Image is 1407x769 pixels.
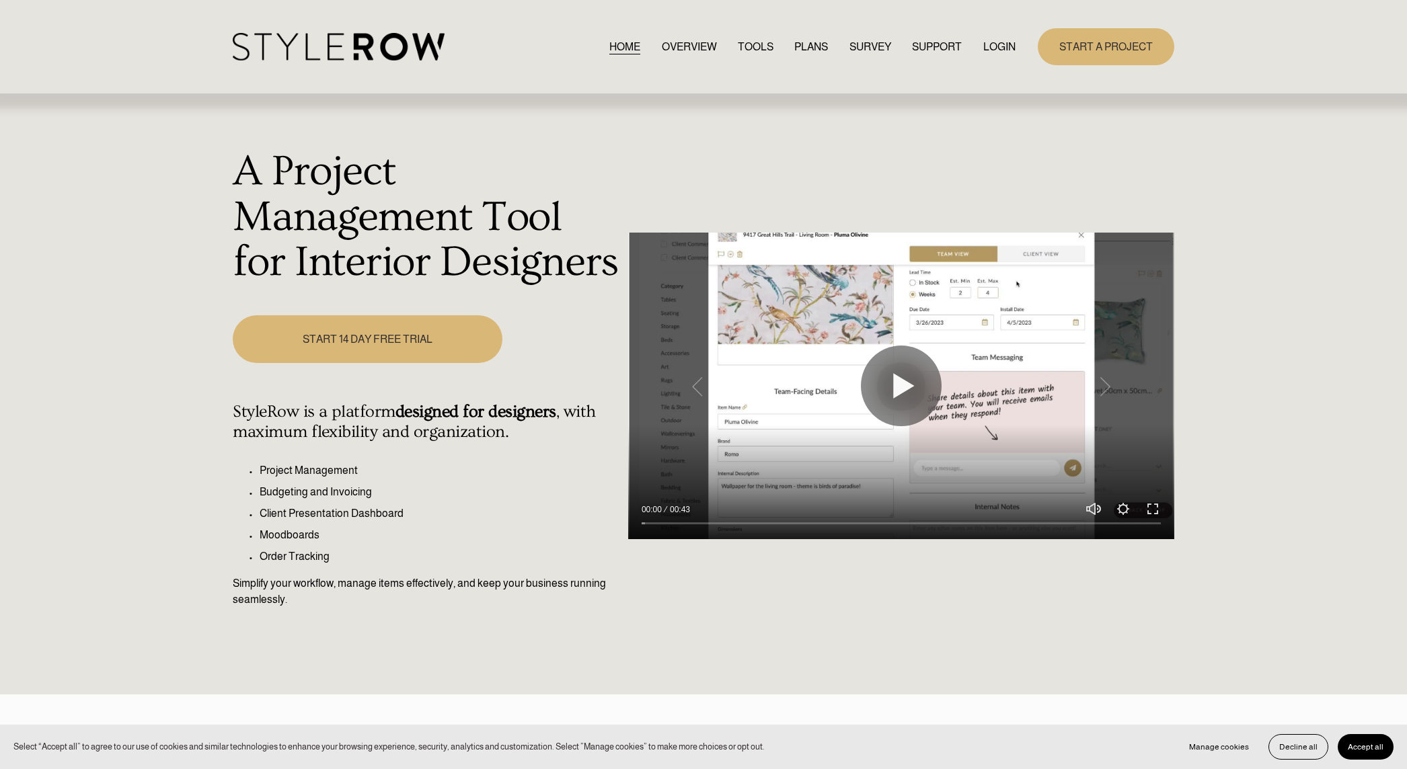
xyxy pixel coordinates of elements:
[665,503,693,516] div: Duration
[1038,28,1174,65] a: START A PROJECT
[983,38,1016,56] a: LOGIN
[233,149,621,286] h1: A Project Management Tool for Interior Designers
[912,39,962,55] span: SUPPORT
[849,38,891,56] a: SURVEY
[1189,742,1249,752] span: Manage cookies
[662,38,717,56] a: OVERVIEW
[233,575,621,608] p: Simplify your workflow, manage items effectively, and keep your business running seamlessly.
[794,38,828,56] a: PLANS
[260,462,621,479] p: Project Management
[395,402,556,421] strong: designed for designers
[233,315,502,363] a: START 14 DAY FREE TRIAL
[13,740,765,753] p: Select “Accept all” to agree to our use of cookies and similar technologies to enhance your brows...
[1279,742,1318,752] span: Decline all
[260,505,621,522] p: Client Presentation Dashboard
[1338,734,1394,760] button: Accept all
[1348,742,1383,752] span: Accept all
[738,38,773,56] a: TOOLS
[260,549,621,565] p: Order Tracking
[260,527,621,543] p: Moodboards
[609,38,640,56] a: HOME
[260,484,621,500] p: Budgeting and Invoicing
[642,503,665,516] div: Current time
[1179,734,1259,760] button: Manage cookies
[1268,734,1328,760] button: Decline all
[233,402,621,442] h4: StyleRow is a platform , with maximum flexibility and organization.
[233,33,445,60] img: StyleRow
[912,38,962,56] a: folder dropdown
[861,346,942,426] button: Play
[642,519,1161,528] input: Seek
